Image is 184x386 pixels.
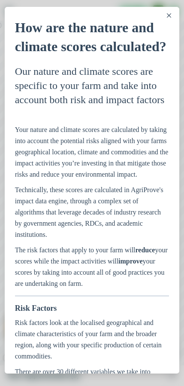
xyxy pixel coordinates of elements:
[164,10,174,21] button: Close
[15,304,57,312] strong: Risk Factors
[15,245,169,289] p: The risk factors that apply to your farm will your scores while the impact activities will your s...
[15,20,166,54] span: How are the nature and climate scores calculated?
[15,64,169,107] h2: Our nature and climate scores are specific to your farm and take into account both risk and impac...
[118,257,143,265] strong: improve
[136,246,155,254] strong: reduce
[15,124,169,180] p: Your nature and climate scores are calculated by taking into account the potential risks aligned ...
[15,184,169,240] p: Technically, these scores are calculated in AgriProve's impact data engine, through a complex set...
[15,317,169,362] p: Risk factors look at the localised geographical and climate characteristics of your farm and the ...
